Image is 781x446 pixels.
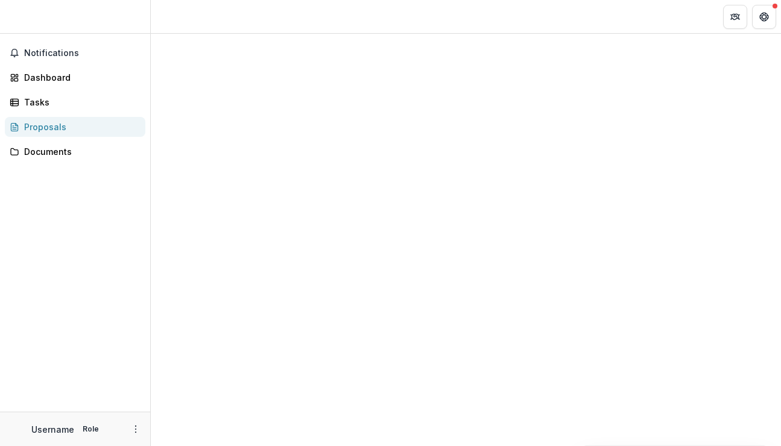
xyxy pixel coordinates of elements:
[24,96,136,108] div: Tasks
[723,5,747,29] button: Partners
[24,48,141,58] span: Notifications
[5,92,145,112] a: Tasks
[752,5,776,29] button: Get Help
[128,422,143,436] button: More
[24,71,136,84] div: Dashboard
[24,121,136,133] div: Proposals
[5,142,145,162] a: Documents
[5,43,145,63] button: Notifications
[24,145,136,158] div: Documents
[5,117,145,137] a: Proposals
[79,424,103,435] p: Role
[31,423,74,436] p: Username
[5,68,145,87] a: Dashboard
